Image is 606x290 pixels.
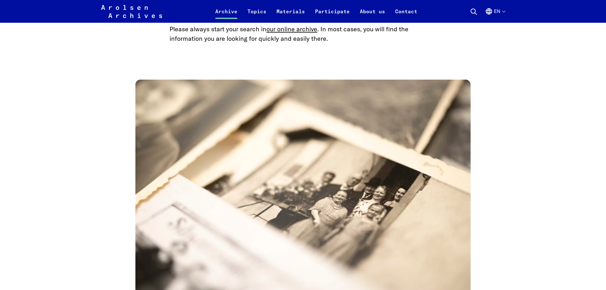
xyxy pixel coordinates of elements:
[355,8,390,23] a: About us
[271,8,310,23] a: Materials
[266,25,317,33] a: our online archive
[210,8,242,23] a: Archive
[169,24,437,43] p: Please always start your search in . In most cases, you will find the information you are looking...
[390,8,422,23] a: Contact
[210,4,422,19] nav: Primary
[485,8,505,23] button: English, language selection
[242,8,271,23] a: Topics
[310,8,355,23] a: Participate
